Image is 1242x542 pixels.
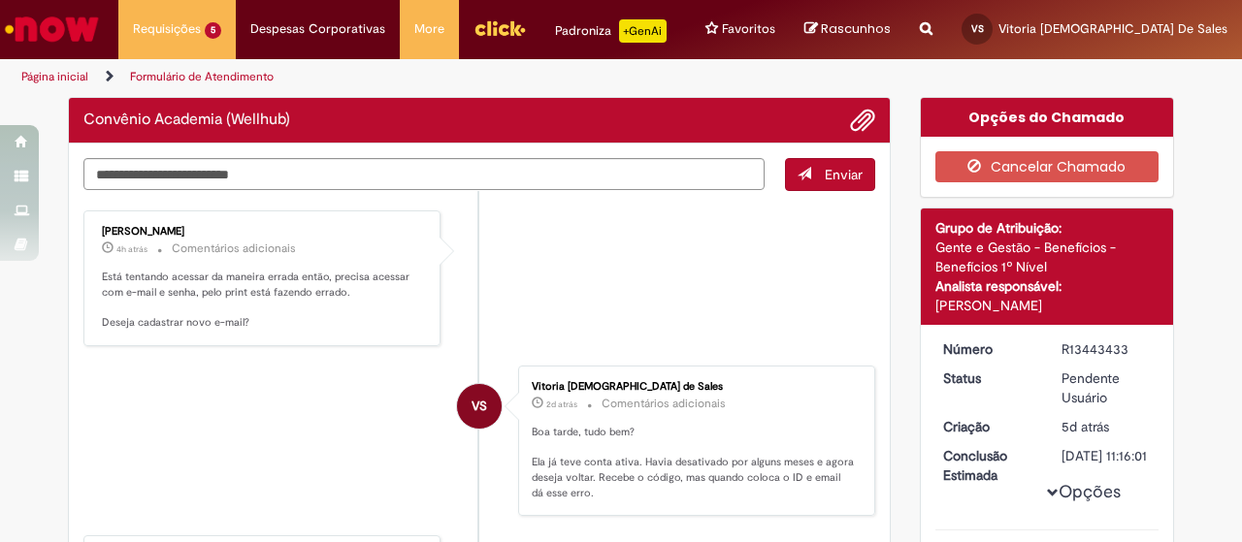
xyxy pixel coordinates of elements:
div: [DATE] 11:16:01 [1062,446,1152,465]
div: Opções do Chamado [921,98,1174,137]
div: Grupo de Atribuição: [935,218,1160,238]
div: R13443433 [1062,339,1152,359]
div: Vitoria Mesquita De Sales [457,384,502,429]
p: Boa tarde, tudo bem? Ela já teve conta ativa. Havia desativado por alguns meses e agora deseja vo... [532,425,855,501]
span: Rascunhos [821,19,891,38]
span: 4h atrás [116,243,147,255]
span: Requisições [133,19,201,39]
a: Rascunhos [804,20,891,39]
span: 2d atrás [546,399,577,410]
time: 27/08/2025 15:42:27 [546,399,577,410]
span: 5d atrás [1062,418,1109,435]
div: Vitoria [DEMOGRAPHIC_DATA] de Sales [532,381,855,393]
ul: Trilhas de página [15,59,813,95]
a: Formulário de Atendimento [130,69,274,84]
span: Favoritos [722,19,775,39]
textarea: Digite sua mensagem aqui... [83,158,765,190]
small: Comentários adicionais [602,396,726,412]
button: Enviar [785,158,875,191]
span: Enviar [825,166,863,183]
span: Despesas Corporativas [250,19,385,39]
button: Adicionar anexos [850,108,875,133]
div: Padroniza [555,19,667,43]
div: Pendente Usuário [1062,368,1152,407]
small: Comentários adicionais [172,240,296,257]
span: Vitoria [DEMOGRAPHIC_DATA] De Sales [998,20,1227,37]
time: 25/08/2025 10:36:39 [1062,418,1109,435]
span: More [414,19,444,39]
dt: Criação [929,417,1048,436]
span: VS [472,383,487,430]
dt: Status [929,368,1048,388]
img: click_logo_yellow_360x200.png [474,14,526,43]
a: Página inicial [21,69,88,84]
dt: Número [929,339,1048,359]
div: [PERSON_NAME] [935,296,1160,315]
img: ServiceNow [2,10,102,48]
span: 5 [205,22,221,39]
time: 29/08/2025 09:04:54 [116,243,147,255]
h2: Convênio Academia (Wellhub) Histórico de tíquete [83,112,290,129]
div: Analista responsável: [935,276,1160,296]
span: VS [971,22,984,35]
div: 25/08/2025 10:36:39 [1062,417,1152,436]
div: Gente e Gestão - Benefícios - Benefícios 1º Nível [935,238,1160,276]
p: Está tentando acessar da maneira errada então, precisa acessar com e-mail e senha, pelo print est... [102,270,425,331]
div: [PERSON_NAME] [102,226,425,238]
p: +GenAi [619,19,667,43]
dt: Conclusão Estimada [929,446,1048,485]
button: Cancelar Chamado [935,151,1160,182]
